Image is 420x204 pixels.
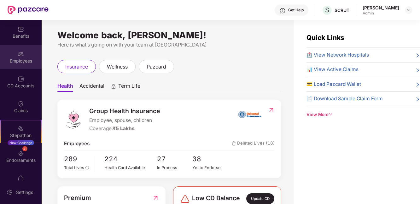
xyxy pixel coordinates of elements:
span: right [415,82,420,88]
span: right [415,52,420,59]
div: In Process [157,164,192,171]
div: Update CD [246,193,274,204]
div: View More [306,111,420,118]
span: Premium [64,193,91,203]
div: Stepathon [1,132,41,139]
div: 41 [22,146,27,151]
span: Term Life [118,83,140,92]
div: Welcome back, [PERSON_NAME]! [57,33,281,38]
div: animation [111,83,116,89]
img: svg+xml;base64,PHN2ZyBpZD0iRW1wbG95ZWVzIiB4bWxucz0iaHR0cDovL3d3dy53My5vcmcvMjAwMC9zdmciIHdpZHRoPS... [18,51,24,57]
img: svg+xml;base64,PHN2ZyBpZD0iQmVuZWZpdHMiIHhtbG5zPSJodHRwOi8vd3d3LnczLm9yZy8yMDAwL3N2ZyIgd2lkdGg9Ij... [18,26,24,32]
span: info-circle [85,166,89,169]
span: Employee, spouse, children [89,117,160,124]
img: svg+xml;base64,PHN2ZyBpZD0iTXlfT3JkZXJzIiBkYXRhLW5hbWU9Ik15IE9yZGVycyIgeG1sbnM9Imh0dHA6Ly93d3cudz... [18,175,24,181]
span: 💳 Load Pazcard Wallet [306,80,361,88]
span: wellness [107,63,128,71]
div: [PERSON_NAME] [363,5,399,11]
div: New Challenge [8,140,34,145]
span: 224 [104,154,157,164]
img: svg+xml;base64,PHN2ZyBpZD0iSGVscC0zMngzMiIgeG1sbnM9Imh0dHA6Ly93d3cudzMub3JnLzIwMDAvc3ZnIiB3aWR0aD... [279,8,286,14]
span: right [415,96,420,102]
span: right [415,67,420,73]
div: Health Card Available [104,164,157,171]
span: Deleted Lives (18) [232,140,275,147]
span: S [325,6,329,14]
img: logo [64,110,83,129]
div: Admin [363,11,399,16]
span: ₹5 Lakhs [113,125,135,131]
span: Accidental [79,83,104,92]
span: 289 [64,154,90,164]
div: Settings [14,189,35,196]
div: Get Help [288,8,304,13]
img: svg+xml;base64,PHN2ZyBpZD0iRW5kb3JzZW1lbnRzIiB4bWxucz0iaHR0cDovL3d3dy53My5vcmcvMjAwMC9zdmciIHdpZH... [18,150,24,157]
img: svg+xml;base64,PHN2ZyBpZD0iRGFuZ2VyLTMyeDMyIiB4bWxucz0iaHR0cDovL3d3dy53My5vcmcvMjAwMC9zdmciIHdpZH... [180,194,190,204]
img: svg+xml;base64,PHN2ZyBpZD0iQ2xhaW0iIHhtbG5zPSJodHRwOi8vd3d3LnczLm9yZy8yMDAwL3N2ZyIgd2lkdGg9IjIwIi... [18,101,24,107]
img: svg+xml;base64,PHN2ZyB4bWxucz0iaHR0cDovL3d3dy53My5vcmcvMjAwMC9zdmciIHdpZHRoPSIyMSIgaGVpZ2h0PSIyMC... [18,125,24,132]
img: svg+xml;base64,PHN2ZyBpZD0iRHJvcGRvd24tMzJ4MzIiIHhtbG5zPSJodHRwOi8vd3d3LnczLm9yZy8yMDAwL3N2ZyIgd2... [406,8,411,13]
span: 📊 View Active Claims [306,66,359,73]
img: svg+xml;base64,PHN2ZyBpZD0iQ0RfQWNjb3VudHMiIGRhdGEtbmFtZT0iQ0QgQWNjb3VudHMiIHhtbG5zPSJodHRwOi8vd3... [18,76,24,82]
span: Employees [64,140,90,147]
img: RedirectIcon [152,193,159,203]
span: Quick Links [306,34,344,41]
img: insurerIcon [238,106,262,122]
div: Yet to Endorse [192,164,227,171]
div: Coverage: [89,125,160,132]
span: 📄 Download Sample Claim Form [306,95,383,102]
span: down [329,112,333,116]
div: SCRUT [335,7,349,13]
span: Group Health Insurance [89,106,160,116]
img: New Pazcare Logo [8,6,49,14]
span: insurance [65,63,88,71]
img: deleteIcon [232,141,236,146]
span: Health [57,83,73,92]
span: 27 [157,154,192,164]
span: Low CD Balance [192,193,240,204]
div: Here is what’s going on with your team at [GEOGRAPHIC_DATA] [57,41,281,49]
img: svg+xml;base64,PHN2ZyBpZD0iU2V0dGluZy0yMHgyMCIgeG1sbnM9Imh0dHA6Ly93d3cudzMub3JnLzIwMDAvc3ZnIiB3aW... [7,189,13,196]
span: 38 [192,154,227,164]
img: RedirectIcon [268,107,275,113]
span: 🏥 View Network Hospitals [306,51,369,59]
span: Total Lives [64,165,84,170]
span: pazcard [147,63,166,71]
